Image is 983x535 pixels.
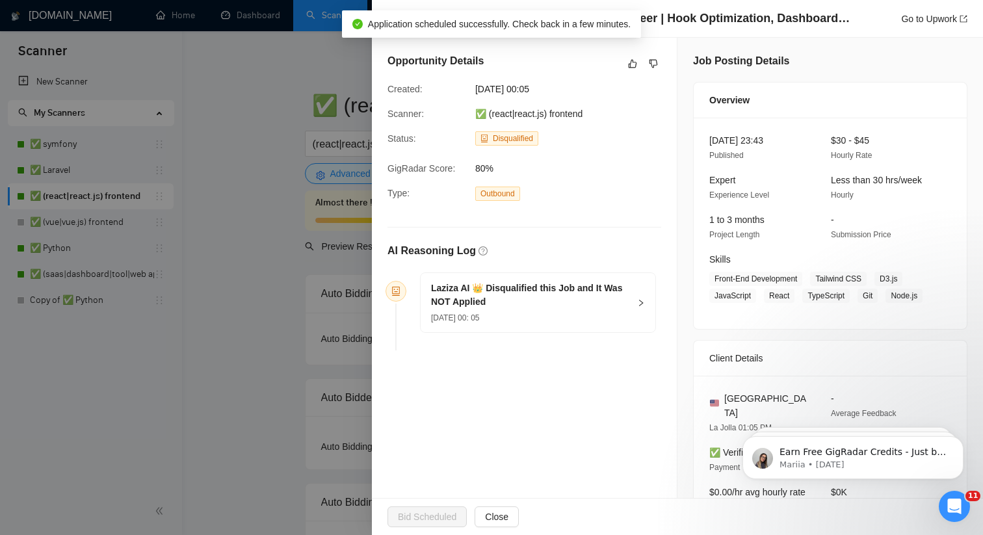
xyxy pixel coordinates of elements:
[649,59,658,69] span: dislike
[625,56,640,72] button: like
[885,289,923,303] span: Node.js
[709,423,772,432] span: La Jolla 01:05 PM
[637,299,645,307] span: right
[709,341,951,376] div: Client Details
[831,135,869,146] span: $30 - $45
[810,272,867,286] span: Tailwind CSS
[709,254,731,265] span: Skills
[901,14,967,24] a: Go to Upworkexport
[710,398,719,408] img: 🇺🇸
[387,243,476,259] h5: AI Reasoning Log
[709,272,802,286] span: Front-End Development
[709,289,756,303] span: JavaScript
[646,56,661,72] button: dislike
[709,190,769,200] span: Experience Level
[709,93,750,107] span: Overview
[724,391,810,420] span: [GEOGRAPHIC_DATA]
[475,506,519,527] button: Close
[352,19,363,29] span: check-circle
[709,215,765,225] span: 1 to 3 months
[475,109,583,119] span: ✅ (react|react.js) frontend
[709,447,754,458] span: ✅ Verified
[387,133,416,144] span: Status:
[480,135,488,142] span: robot
[723,409,983,500] iframe: Intercom notifications message
[965,491,980,501] span: 11
[802,289,850,303] span: TypeScript
[960,15,967,23] span: export
[858,289,878,303] span: Git
[874,272,902,286] span: D3.js
[387,53,484,69] h5: Opportunity Details
[831,175,922,185] span: Less than 30 hrs/week
[709,487,806,512] span: $0.00/hr avg hourly rate paid
[493,134,533,143] span: Disqualified
[475,187,520,201] span: Outbound
[831,393,834,404] span: -
[709,230,759,239] span: Project Length
[831,151,872,160] span: Hourly Rate
[387,188,410,198] span: Type:
[387,84,423,94] span: Created:
[831,190,854,200] span: Hourly
[831,230,891,239] span: Submission Price
[431,281,629,309] h5: Laziza AI 👑 Disqualified this Job and It Was NOT Applied
[431,313,479,322] span: [DATE] 00: 05
[475,82,670,96] span: [DATE] 00:05
[709,463,780,472] span: Payment Verification
[391,287,400,296] span: robot
[368,19,631,29] span: Application scheduled successfully. Check back in a few minutes.
[709,151,744,160] span: Published
[764,289,794,303] span: React
[709,135,763,146] span: [DATE] 23:43
[485,510,508,524] span: Close
[693,53,789,69] h5: Job Posting Details
[387,163,455,174] span: GigRadar Score:
[387,109,424,119] span: Scanner:
[939,491,970,522] iframe: Intercom live chat
[475,161,670,176] span: 80%
[478,246,488,255] span: question-circle
[628,59,637,69] span: like
[831,215,834,225] span: -
[709,175,735,185] span: Expert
